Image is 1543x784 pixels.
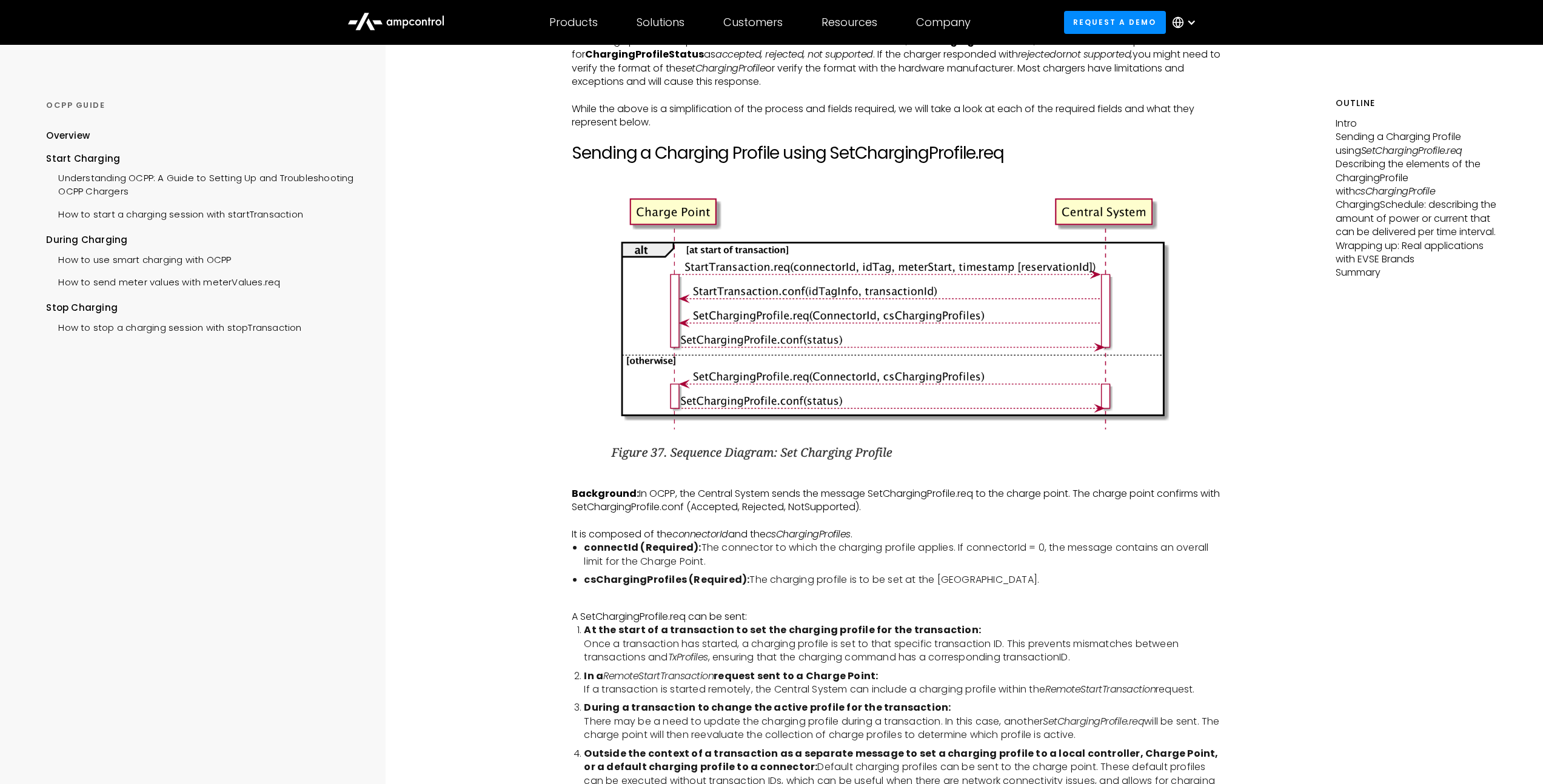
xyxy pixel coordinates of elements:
[584,573,1227,586] li: The charging profile is to be set at the [GEOGRAPHIC_DATA].
[1336,97,1497,110] h5: Outline
[584,623,981,637] strong: At the start of a transaction to set the charging profile for the transaction:
[1336,117,1497,130] p: Intro
[916,16,971,29] div: Company
[572,514,1227,528] p: ‍
[1043,714,1144,728] em: SetChargingProfile.req
[46,247,231,270] a: How to use smart charging with OCPP
[549,16,598,29] div: Products
[572,35,1227,89] p: The charge point will respond to these commands with a confirmation, , which includes a response ...
[1336,130,1497,158] p: Sending a Charging Profile using
[46,152,355,165] div: Start Charging
[46,202,303,224] a: How to start a charging session with startTransaction
[1336,158,1497,198] p: Describing the elements of the ChargingProfile with
[46,270,280,292] a: How to send meter values with meterValues.req
[603,669,714,683] em: RemoteStartTransaction
[1336,239,1497,267] p: Wrapping up: Real applications with EVSE Brands
[672,527,728,541] em: connectorId
[723,16,783,29] div: Customers
[584,623,1227,664] li: Once a transaction has started, a charging profile is set to that specific transaction ID. This p...
[572,130,1227,143] p: ‍
[584,541,1227,568] li: The connector to which the charging profile applies. If connectorId = 0, the message contains an ...
[46,165,355,202] a: Understanding OCPP: A Guide to Setting Up and Troubleshooting OCPP Chargers
[572,597,1227,610] p: ‍
[1064,11,1166,33] a: Request a demo
[572,102,1227,130] p: While the above is a simplification of the process and fields required, we will take a look at ea...
[46,129,90,142] div: Overview
[584,669,1227,697] li: If a transaction is started remotely, the Central System can include a charging profile within th...
[572,143,1227,164] h2: Sending a Charging Profile using SetChargingProfile.req
[584,669,878,683] strong: In a request sent to a Charge Point:
[668,650,708,664] em: TxProfiles
[822,16,877,29] div: Resources
[766,527,851,541] em: csChargingProfiles
[1361,144,1462,158] em: SetChargingProfile.req
[1018,47,1056,61] em: rejected
[715,47,873,61] em: accepted, rejected, not supported
[572,610,1227,623] p: A SetChargingProfile.req can be sent:
[572,473,1227,487] p: ‍
[681,61,765,75] em: setChargingProfile
[584,701,1227,742] li: There may be a need to update the charging profile during a transaction. In this case, another wi...
[572,89,1227,102] p: ‍
[46,129,90,151] a: Overview
[637,16,684,29] div: Solutions
[1066,47,1133,61] em: not supported,
[1045,682,1156,696] em: RemoteStartTransaction
[46,315,301,337] a: How to stop a charging session with stopTransaction
[1355,184,1436,198] em: csChargingProfile
[572,528,1227,541] p: It is composed of the and the .
[585,47,704,61] strong: ChargingProfileStatus
[584,700,951,714] strong: During a transaction to change the active profile for the transaction:
[584,746,1218,774] strong: Outside the context of a transaction as a separate message to set a charging profile to a local c...
[572,487,639,500] strong: Background:
[584,573,749,586] strong: csChargingProfiles (Required):
[572,164,1227,468] img: OCPP 1.6j Set Charging Profile diagram
[572,487,1227,514] p: In OCPP, the Central System sends the message SetChargingProfile.req to the charge point. The cha...
[584,540,701,554] strong: connectId (Required):
[1336,266,1497,279] p: Summary
[46,301,355,314] div: Stop Charging
[46,233,355,247] div: During Charging
[1336,198,1497,239] p: ChargingSchedule: describing the amount of power or current that can be delivered per time interval.
[46,100,355,111] div: OCPP GUIDE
